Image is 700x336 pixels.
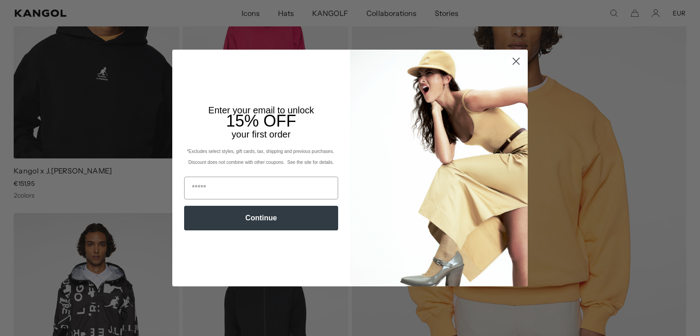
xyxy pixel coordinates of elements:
[184,206,338,230] button: Continue
[350,50,528,286] img: 93be19ad-e773-4382-80b9-c9d740c9197f.jpeg
[508,53,524,69] button: Close dialog
[232,129,290,139] span: your first order
[208,105,314,115] span: Enter your email to unlock
[187,149,335,165] span: *Excludes select styles, gift cards, tax, shipping and previous purchases. Discount does not comb...
[184,177,338,199] input: Email
[226,112,296,130] span: 15% OFF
